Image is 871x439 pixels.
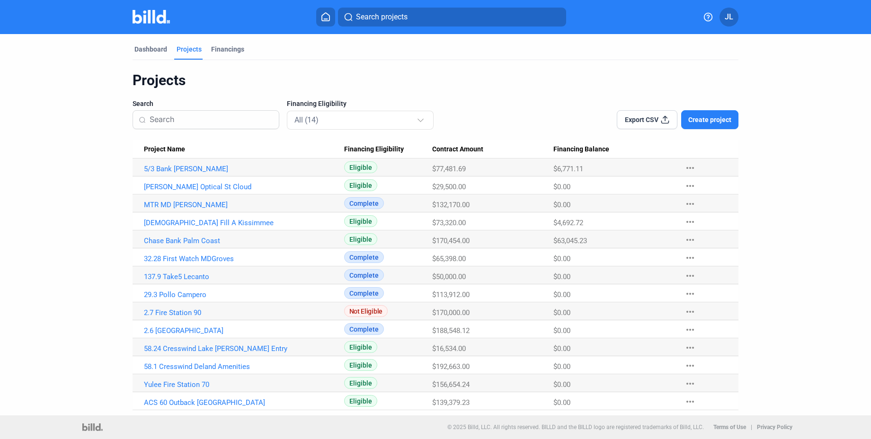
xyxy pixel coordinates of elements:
[144,272,344,281] a: 137.9 Take5 Lecanto
[684,396,696,407] mat-icon: more_horiz
[82,423,103,431] img: logo
[432,344,466,353] span: $16,534.00
[133,99,153,108] span: Search
[432,145,553,154] div: Contract Amount
[287,99,347,108] span: Financing Eligibility
[553,326,570,335] span: $0.00
[144,201,344,209] a: MTR MD [PERSON_NAME]
[344,377,377,389] span: Eligible
[684,342,696,353] mat-icon: more_horiz
[553,308,570,317] span: $0.00
[681,110,738,129] button: Create project
[553,272,570,281] span: $0.00
[344,233,377,245] span: Eligible
[432,290,470,299] span: $113,912.00
[617,110,677,129] button: Export CSV
[432,362,470,371] span: $192,663.00
[133,10,170,24] img: Billd Company Logo
[432,255,466,263] span: $65,398.00
[432,183,466,191] span: $29,500.00
[553,145,609,154] span: Financing Balance
[432,380,470,389] span: $156,654.24
[432,398,470,407] span: $139,379.23
[553,380,570,389] span: $0.00
[344,215,377,227] span: Eligible
[684,324,696,335] mat-icon: more_horiz
[432,165,466,173] span: $77,481.69
[144,398,344,407] a: ACS 60 Outback [GEOGRAPHIC_DATA]
[684,288,696,299] mat-icon: more_horiz
[553,219,583,227] span: $4,692.72
[553,344,570,353] span: $0.00
[553,165,583,173] span: $6,771.11
[144,145,185,154] span: Project Name
[553,398,570,407] span: $0.00
[720,8,738,26] button: JL
[432,219,466,227] span: $73,320.00
[144,380,344,389] a: Yulee Fire Station 70
[432,308,470,317] span: $170,000.00
[344,145,404,154] span: Financing Eligibility
[144,219,344,227] a: [DEMOGRAPHIC_DATA] Fill A Kissimmee
[144,255,344,263] a: 32.28 First Watch MDGroves
[211,44,244,54] div: Financings
[553,290,570,299] span: $0.00
[144,165,344,173] a: 5/3 Bank [PERSON_NAME]
[144,290,344,299] a: 29.3 Pollo Campero
[684,234,696,246] mat-icon: more_horiz
[344,145,432,154] div: Financing Eligibility
[144,362,344,371] a: 58.1 Cresswind Deland Amenities
[684,198,696,210] mat-icon: more_horiz
[177,44,202,54] div: Projects
[553,183,570,191] span: $0.00
[684,360,696,371] mat-icon: more_horiz
[338,8,566,26] button: Search projects
[144,326,344,335] a: 2.6 [GEOGRAPHIC_DATA]
[356,11,408,23] span: Search projects
[684,162,696,174] mat-icon: more_horiz
[432,272,466,281] span: $50,000.00
[144,145,344,154] div: Project Name
[134,44,167,54] div: Dashboard
[553,201,570,209] span: $0.00
[751,424,752,430] p: |
[344,269,384,281] span: Complete
[447,424,704,430] p: © 2025 Billd, LLC. All rights reserved. BILLD and the BILLD logo are registered trademarks of Bil...
[144,183,344,191] a: [PERSON_NAME] Optical St Cloud
[133,71,738,89] div: Projects
[713,424,746,430] b: Terms of Use
[757,424,792,430] b: Privacy Policy
[344,395,377,407] span: Eligible
[344,251,384,263] span: Complete
[725,11,733,23] span: JL
[144,308,344,317] a: 2.7 Fire Station 90
[432,201,470,209] span: $132,170.00
[344,359,377,371] span: Eligible
[144,344,344,353] a: 58.24 Cresswind Lake [PERSON_NAME] Entry
[553,237,587,245] span: $63,045.23
[432,326,470,335] span: $188,548.12
[432,145,483,154] span: Contract Amount
[684,180,696,192] mat-icon: more_horiz
[553,145,675,154] div: Financing Balance
[344,341,377,353] span: Eligible
[684,270,696,281] mat-icon: more_horiz
[150,110,273,130] input: Search
[344,161,377,173] span: Eligible
[344,179,377,191] span: Eligible
[553,255,570,263] span: $0.00
[294,115,319,124] mat-select-trigger: All (14)
[344,287,384,299] span: Complete
[344,197,384,209] span: Complete
[684,378,696,389] mat-icon: more_horiz
[684,252,696,263] mat-icon: more_horiz
[553,362,570,371] span: $0.00
[688,115,731,124] span: Create project
[344,323,384,335] span: Complete
[625,115,658,124] span: Export CSV
[344,305,388,317] span: Not Eligible
[684,306,696,317] mat-icon: more_horiz
[144,237,344,245] a: Chase Bank Palm Coast
[684,216,696,228] mat-icon: more_horiz
[432,237,470,245] span: $170,454.00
